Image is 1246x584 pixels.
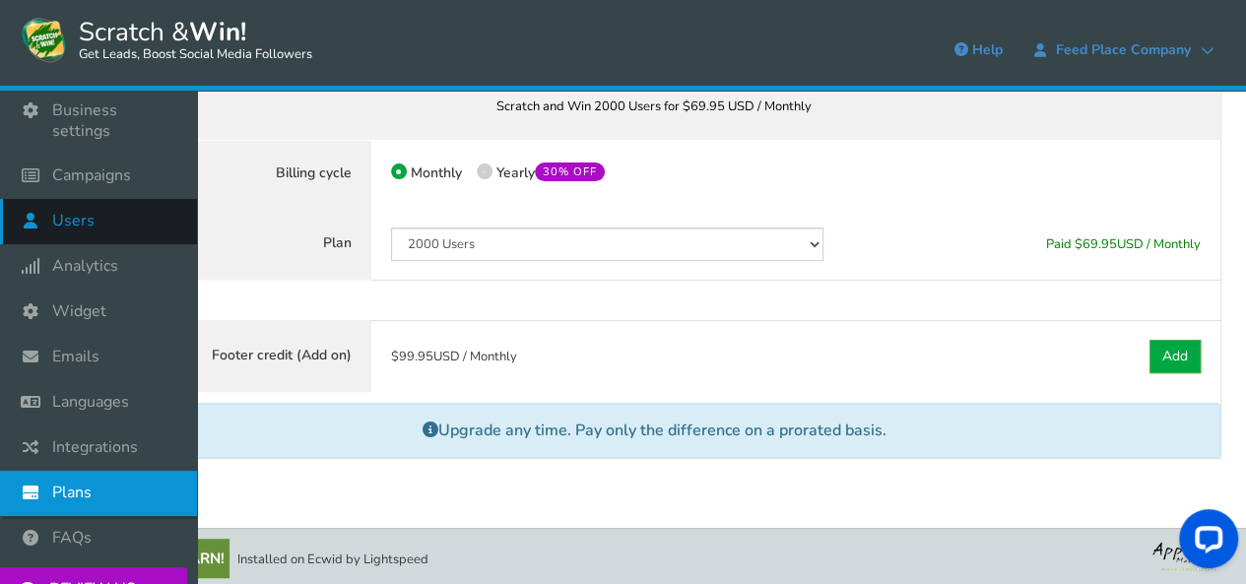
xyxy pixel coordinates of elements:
[1082,235,1117,253] span: 69.95
[52,165,131,186] span: Campaigns
[1149,340,1201,373] a: Add
[52,211,95,231] span: Users
[88,320,371,393] label: Footer credit (Add on)
[391,348,517,365] span: $ USD / Monthly
[52,256,118,277] span: Analytics
[1046,42,1201,58] span: Feed Place Company
[88,208,371,281] label: Plan
[52,392,129,413] span: Languages
[88,403,1220,458] p: Upgrade any time. Pay only the difference on a prorated basis.
[52,301,106,322] span: Widget
[52,347,99,367] span: Emails
[1152,539,1231,571] img: bg_logo_foot.webp
[52,100,177,142] span: Business settings
[496,97,812,115] b: Scratch and Win 2000 Users for $69.95 USD / Monthly
[88,140,371,209] label: Billing cycle
[399,348,433,365] span: 99.95
[52,483,92,503] span: Plans
[535,162,605,181] mark: 30% OFF
[496,163,605,182] span: Yearly
[52,528,92,549] span: FAQs
[20,15,312,64] a: Scratch &Win! Get Leads, Boost Social Media Followers
[1046,235,1201,253] span: Paid $ USD / Monthly
[945,34,1013,66] a: Help
[411,163,462,182] span: Monthly
[189,15,246,49] strong: Win!
[972,40,1003,59] span: Help
[20,15,69,64] img: Scratch and Win
[52,437,138,458] span: Integrations
[237,551,428,568] span: Installed on Ecwid by Lightspeed
[1163,501,1246,584] iframe: LiveChat chat widget
[79,47,312,63] small: Get Leads, Boost Social Media Followers
[69,15,312,64] span: Scratch &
